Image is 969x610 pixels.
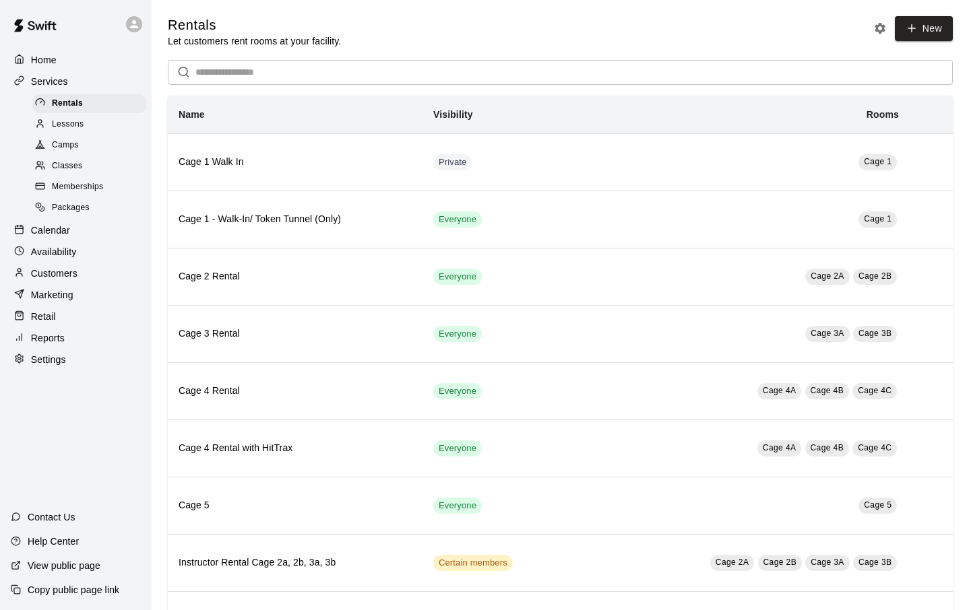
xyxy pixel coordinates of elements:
[31,267,77,280] p: Customers
[32,177,152,198] a: Memberships
[179,498,412,513] h6: Cage 5
[179,555,412,570] h6: Instructor Rental Cage 2a, 2b, 3a, 3b
[433,383,482,399] div: This service is visible to all of your customers
[32,157,146,176] div: Classes
[32,136,146,155] div: Camps
[433,442,482,455] span: Everyone
[433,326,482,342] div: This service is visible to all of your customers
[867,109,899,120] b: Rooms
[28,510,75,524] p: Contact Us
[32,178,146,197] div: Memberships
[31,353,66,366] p: Settings
[433,500,482,512] span: Everyone
[11,242,141,262] a: Availability
[763,386,796,395] span: Cage 4A
[11,71,141,92] a: Services
[763,443,796,452] span: Cage 4A
[52,118,84,131] span: Lessons
[858,443,892,452] span: Cage 4C
[32,156,152,177] a: Classes
[179,155,412,170] h6: Cage 1 Walk In
[11,349,141,370] a: Settings
[716,557,749,567] span: Cage 2A
[28,583,119,597] p: Copy public page link
[433,213,482,226] span: Everyone
[31,288,73,302] p: Marketing
[32,114,152,135] a: Lessons
[433,156,472,169] span: Private
[179,441,412,456] h6: Cage 4 Rental with HitTrax
[864,157,892,166] span: Cage 1
[31,75,68,88] p: Services
[52,180,103,194] span: Memberships
[28,559,100,572] p: View public page
[811,271,844,281] span: Cage 2A
[32,115,146,134] div: Lessons
[811,329,844,338] span: Cage 3A
[179,109,205,120] b: Name
[858,557,892,567] span: Cage 3B
[433,555,513,571] div: This service is visible to only customers with certain memberships. Check the service pricing for...
[31,310,56,323] p: Retail
[433,271,482,283] span: Everyone
[32,198,152,219] a: Packages
[433,440,482,456] div: This service is visible to all of your customers
[811,443,844,452] span: Cage 4B
[31,224,70,237] p: Calendar
[433,498,482,514] div: This service is visible to all of your customers
[179,212,412,227] h6: Cage 1 - Walk-In/ Token Tunnel (Only)
[858,386,892,395] span: Cage 4C
[895,16,953,41] a: New
[11,220,141,240] a: Calendar
[11,50,141,70] a: Home
[32,135,152,156] a: Camps
[31,53,57,67] p: Home
[32,94,146,113] div: Rentals
[870,18,890,38] button: Rental settings
[31,245,77,259] p: Availability
[31,331,65,345] p: Reports
[433,154,472,170] div: This service is hidden, and can only be accessed via a direct link
[52,160,82,173] span: Classes
[811,386,844,395] span: Cage 4B
[11,328,141,348] a: Reports
[433,109,473,120] b: Visibility
[433,557,513,570] span: Certain members
[433,211,482,228] div: This service is visible to all of your customers
[11,306,141,327] a: Retail
[433,269,482,285] div: This service is visible to all of your customers
[11,285,141,305] a: Marketing
[433,385,482,398] span: Everyone
[168,16,341,34] h5: Rentals
[52,97,83,110] span: Rentals
[763,557,797,567] span: Cage 2B
[32,199,146,217] div: Packages
[811,557,844,567] span: Cage 3A
[179,384,412,399] h6: Cage 4 Rental
[179,327,412,341] h6: Cage 3 Rental
[32,93,152,114] a: Rentals
[864,500,892,510] span: Cage 5
[52,139,79,152] span: Camps
[179,269,412,284] h6: Cage 2 Rental
[858,271,892,281] span: Cage 2B
[864,214,892,224] span: Cage 1
[11,263,141,283] a: Customers
[858,329,892,338] span: Cage 3B
[52,201,90,215] span: Packages
[168,34,341,48] p: Let customers rent rooms at your facility.
[433,328,482,341] span: Everyone
[28,535,79,548] p: Help Center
